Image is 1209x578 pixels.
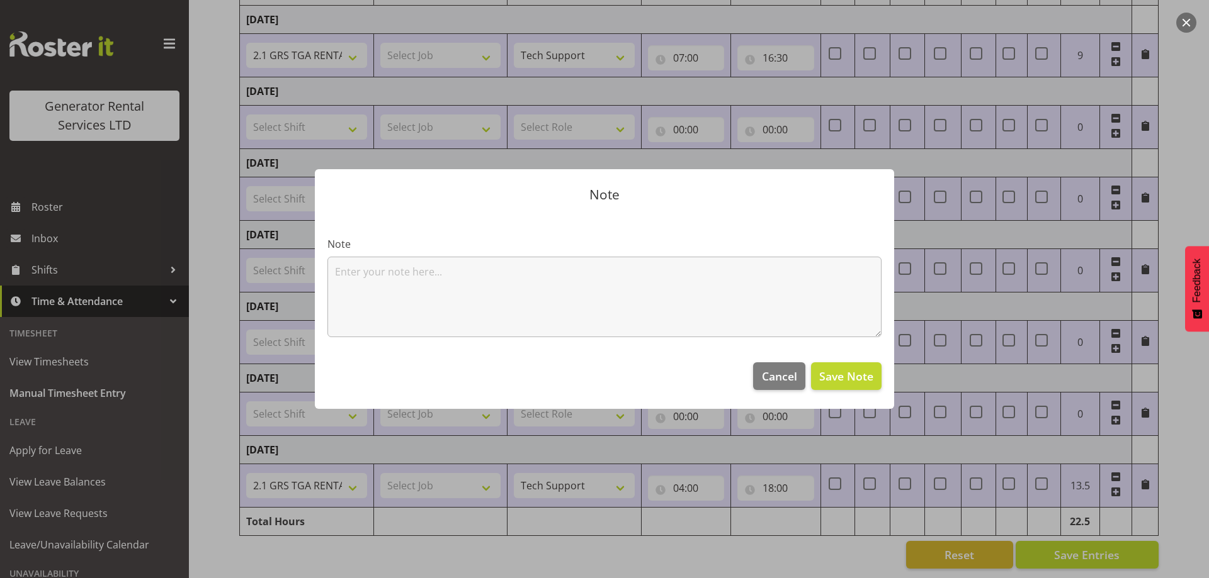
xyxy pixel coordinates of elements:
p: Note [327,188,882,201]
span: Save Note [819,368,873,384]
label: Note [327,236,882,252]
button: Save Note [811,362,882,390]
span: Cancel [762,368,797,384]
span: Feedback [1191,258,1203,303]
button: Cancel [753,362,805,390]
button: Feedback - Show survey [1185,246,1209,331]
